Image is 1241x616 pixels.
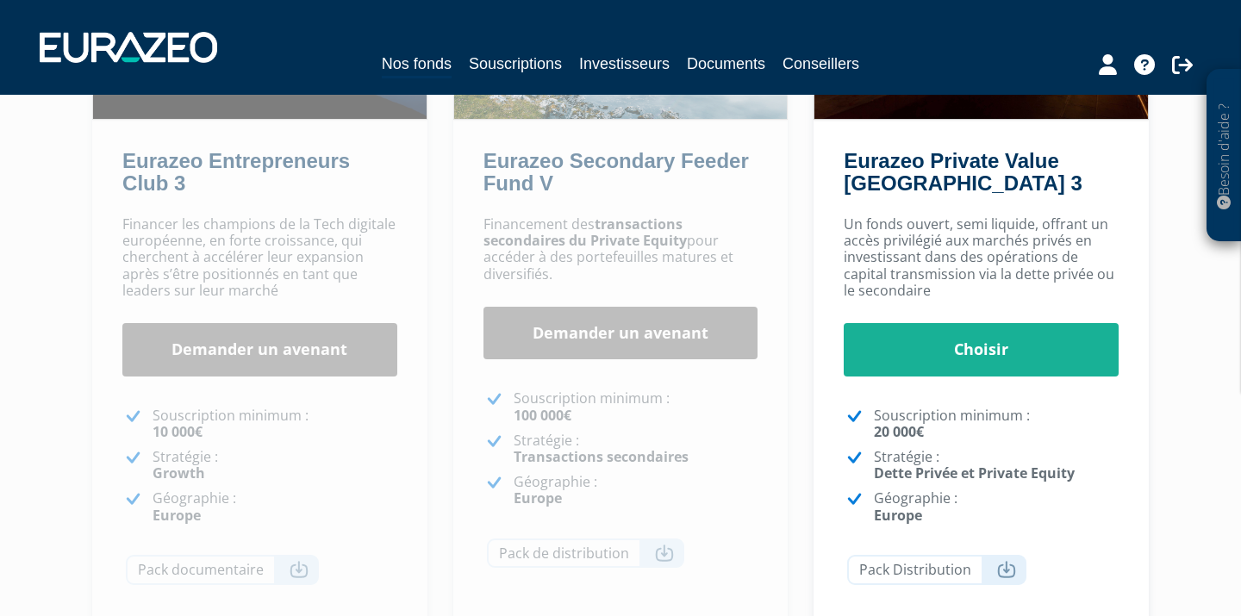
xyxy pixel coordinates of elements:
p: Stratégie : [514,432,758,465]
a: Conseillers [783,52,859,76]
strong: 20 000€ [874,422,924,441]
strong: Dette Privée et Private Equity [874,464,1075,482]
p: Stratégie : [874,449,1119,482]
a: Documents [687,52,765,76]
p: Besoin d'aide ? [1214,78,1234,233]
strong: Europe [514,488,562,507]
strong: Transactions secondaires [514,447,689,466]
a: Pack de distribution [487,538,684,569]
strong: Europe [153,506,201,525]
p: Stratégie : [153,449,397,482]
p: Géographie : [514,474,758,507]
a: Eurazeo Secondary Feeder Fund V [483,149,749,195]
a: Investisseurs [579,52,670,76]
p: Souscription minimum : [874,408,1119,440]
img: 1732889491-logotype_eurazeo_blanc_rvb.png [40,32,217,63]
a: Eurazeo Entrepreneurs Club 3 [122,149,350,195]
p: Géographie : [874,490,1119,523]
strong: 10 000€ [153,422,203,441]
strong: transactions secondaires du Private Equity [483,215,687,250]
p: Financer les champions de la Tech digitale européenne, en forte croissance, qui cherchent à accél... [122,216,397,299]
strong: Growth [153,464,205,482]
strong: 100 000€ [514,406,571,425]
p: Un fonds ouvert, semi liquide, offrant un accès privilégié aux marchés privés en investissant dan... [844,216,1119,299]
strong: Europe [874,506,922,525]
p: Financement des pour accéder à des portefeuilles matures et diversifiés. [483,216,758,283]
p: Souscription minimum : [153,408,397,440]
a: Pack documentaire [126,555,319,585]
p: Géographie : [153,490,397,523]
a: Demander un avenant [483,307,758,360]
p: Souscription minimum : [514,390,758,423]
a: Demander un avenant [122,323,397,376]
a: Souscriptions [469,52,562,76]
a: Eurazeo Private Value [GEOGRAPHIC_DATA] 3 [844,149,1082,195]
a: Nos fonds [382,52,452,78]
a: Pack Distribution [847,555,1026,585]
a: Choisir [844,323,1119,376]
